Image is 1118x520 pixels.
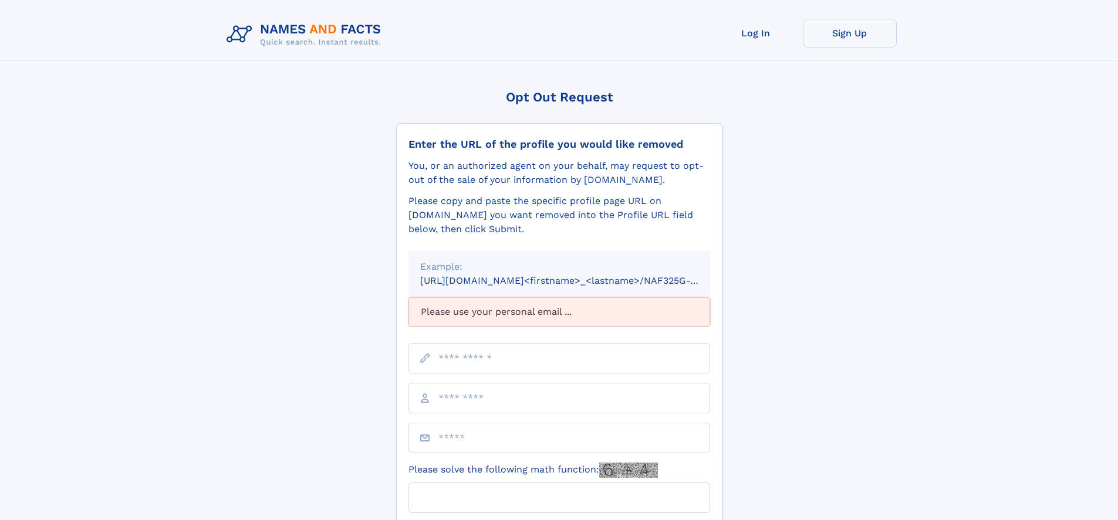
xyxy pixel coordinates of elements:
div: Example: [420,260,698,274]
div: Please copy and paste the specific profile page URL on [DOMAIN_NAME] you want removed into the Pr... [408,194,710,236]
a: Sign Up [803,19,897,47]
small: [URL][DOMAIN_NAME]<firstname>_<lastname>/NAF325G-xxxxxxxx [420,275,732,286]
div: Please use your personal email ... [408,297,710,327]
img: Logo Names and Facts [222,19,391,50]
div: Opt Out Request [396,90,722,104]
a: Log In [709,19,803,47]
div: Enter the URL of the profile you would like removed [408,138,710,151]
label: Please solve the following math function: [408,463,658,478]
div: You, or an authorized agent on your behalf, may request to opt-out of the sale of your informatio... [408,159,710,187]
